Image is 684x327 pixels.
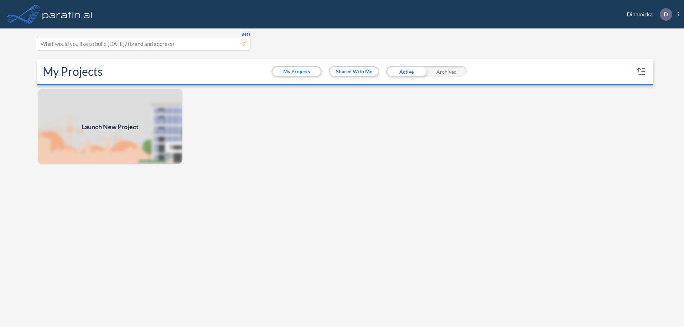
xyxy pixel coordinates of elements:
[37,88,183,165] a: Launch New Project
[664,11,668,17] p: D
[273,67,321,76] button: My Projects
[426,66,467,77] div: Archived
[330,67,378,76] button: Shared With Me
[616,8,679,21] div: Dinamicka
[37,88,183,165] img: add
[636,66,647,77] button: sort
[386,66,426,77] div: Active
[41,7,94,21] img: logo
[43,65,103,78] h2: My Projects
[242,31,250,37] span: Beta
[82,122,139,132] span: Launch New Project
